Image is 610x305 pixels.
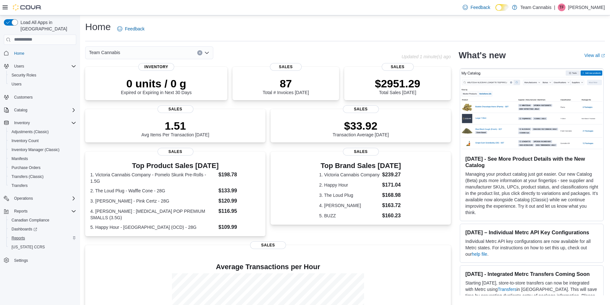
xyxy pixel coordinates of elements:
[13,4,42,11] img: Cova
[204,50,209,55] button: Open list of options
[465,156,598,168] h3: [DATE] - See More Product Details with the New Catalog
[121,77,192,95] div: Expired or Expiring in Next 30 Days
[465,271,598,277] h3: [DATE] - Integrated Metrc Transfers Coming Soon
[12,218,49,223] span: Canadian Compliance
[12,207,30,215] button: Reports
[14,258,28,263] span: Settings
[270,63,302,71] span: Sales
[12,183,28,188] span: Transfers
[558,4,565,11] div: Tom Finnigan
[263,77,309,90] p: 87
[218,187,260,195] dd: $133.99
[9,234,76,242] span: Reports
[9,243,47,251] a: [US_STATE] CCRS
[1,118,79,127] button: Inventory
[9,173,46,181] a: Transfers (Classic)
[9,173,76,181] span: Transfers (Classic)
[6,80,79,89] button: Users
[333,119,389,132] p: $33.92
[12,119,76,127] span: Inventory
[9,71,76,79] span: Security Roles
[218,223,260,231] dd: $109.99
[1,92,79,102] button: Customers
[9,182,76,189] span: Transfers
[382,212,403,220] dd: $160.23
[115,22,147,35] a: Feedback
[6,172,79,181] button: Transfers (Classic)
[90,263,446,271] h4: Average Transactions per Hour
[14,120,30,125] span: Inventory
[568,4,605,11] p: [PERSON_NAME]
[6,145,79,154] button: Inventory Manager (Classic)
[89,49,120,56] span: Team Cannabis
[12,50,27,57] a: Home
[9,216,52,224] a: Canadian Compliance
[12,207,76,215] span: Reports
[559,4,564,11] span: TF
[382,202,403,209] dd: $163.72
[343,105,379,113] span: Sales
[1,207,79,216] button: Reports
[6,216,79,225] button: Canadian Compliance
[6,163,79,172] button: Purchase Orders
[12,156,28,161] span: Manifests
[9,128,76,136] span: Adjustments (Classic)
[142,119,209,137] div: Avg Items Per Transaction [DATE]
[12,195,76,202] span: Operations
[121,77,192,90] p: 0 units / 0 g
[14,64,24,69] span: Users
[218,207,260,215] dd: $116.95
[498,287,516,292] a: Transfers
[218,171,260,179] dd: $198.78
[12,195,36,202] button: Operations
[12,106,30,114] button: Catalog
[12,138,39,143] span: Inventory Count
[319,182,380,188] dt: 2. Happy Hour
[1,62,79,71] button: Users
[12,256,76,264] span: Settings
[1,194,79,203] button: Operations
[158,148,193,156] span: Sales
[6,243,79,252] button: [US_STATE] CCRS
[90,208,216,221] dt: 4. [PERSON_NAME] : [MEDICAL_DATA] POP PREMIUM SMALLS (3.5G)
[319,192,380,198] dt: 3. The Loud Plug
[12,82,21,87] span: Users
[9,137,76,145] span: Inventory Count
[382,191,403,199] dd: $168.98
[9,234,28,242] a: Reports
[9,155,30,163] a: Manifests
[9,225,40,233] a: Dashboards
[382,171,403,179] dd: $239.27
[9,80,24,88] a: Users
[12,62,76,70] span: Users
[12,147,60,152] span: Inventory Manager (Classic)
[465,229,598,236] h3: [DATE] – Individual Metrc API Key Configurations
[375,77,420,90] p: $2951.29
[6,154,79,163] button: Manifests
[1,49,79,58] button: Home
[12,227,37,232] span: Dashboards
[12,245,45,250] span: [US_STATE] CCRS
[90,224,216,230] dt: 5. Happy Hour - [GEOGRAPHIC_DATA] (OCD) - 28G
[14,51,24,56] span: Home
[12,93,76,101] span: Customers
[6,127,79,136] button: Adjustments (Classic)
[520,4,551,11] p: Team Cannabis
[343,148,379,156] span: Sales
[554,4,555,11] p: |
[12,174,44,179] span: Transfers (Classic)
[12,257,30,264] a: Settings
[6,136,79,145] button: Inventory Count
[12,119,32,127] button: Inventory
[9,71,39,79] a: Security Roles
[465,238,598,257] p: Individual Metrc API key configurations are now available for all Metrc states. For instructions ...
[14,196,33,201] span: Operations
[459,50,506,60] h2: What's new
[9,216,76,224] span: Canadian Compliance
[218,197,260,205] dd: $120.99
[90,162,260,170] h3: Top Product Sales [DATE]
[9,225,76,233] span: Dashboards
[6,225,79,234] a: Dashboards
[465,171,598,216] p: Managing your product catalog just got easier. Our new Catalog (Beta) puts more information at yo...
